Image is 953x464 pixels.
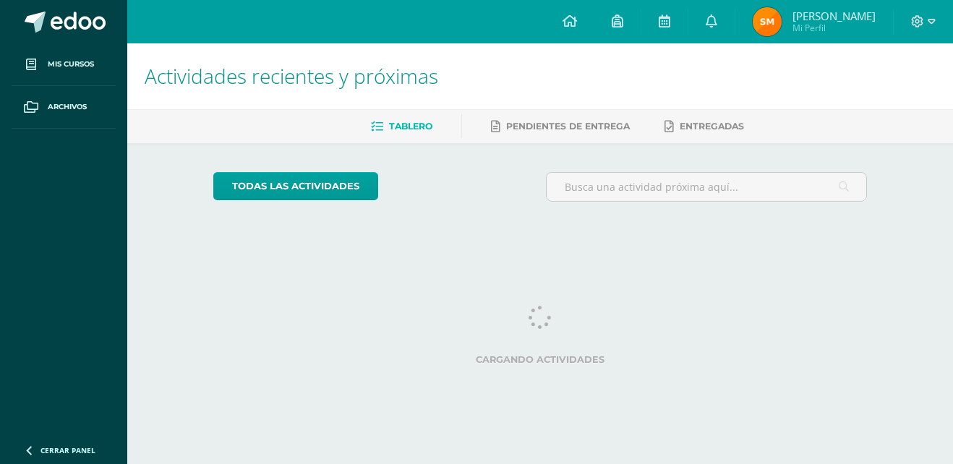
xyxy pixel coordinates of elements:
[48,59,94,70] span: Mis cursos
[40,445,95,455] span: Cerrar panel
[491,115,630,138] a: Pendientes de entrega
[753,7,782,36] img: fc87af1286553258945a6f695c872327.png
[48,101,87,113] span: Archivos
[213,354,868,365] label: Cargando actividades
[792,22,876,34] span: Mi Perfil
[12,86,116,129] a: Archivos
[680,121,744,132] span: Entregadas
[371,115,432,138] a: Tablero
[664,115,744,138] a: Entregadas
[389,121,432,132] span: Tablero
[12,43,116,86] a: Mis cursos
[213,172,378,200] a: todas las Actividades
[792,9,876,23] span: [PERSON_NAME]
[145,62,438,90] span: Actividades recientes y próximas
[506,121,630,132] span: Pendientes de entrega
[547,173,867,201] input: Busca una actividad próxima aquí...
